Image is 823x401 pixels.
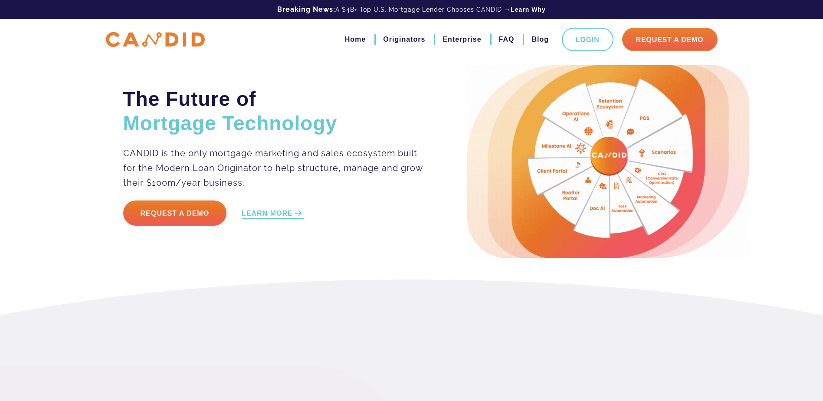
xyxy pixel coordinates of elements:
a: Enterprise [443,32,481,47]
a: Learn Why [511,5,546,14]
img: Candid Hero Image [467,65,749,258]
a: FAQ [499,32,515,47]
a: LEARN MORE [242,209,304,219]
a: Originators [383,32,425,47]
img: CANDID APP [106,32,205,47]
a: Blog [531,32,549,47]
b: Breaking News: [277,5,335,13]
h2: The Future of [123,87,424,135]
a: Request A Demo [622,28,718,51]
a: Request a Demo [123,200,227,226]
p: CANDID is the only mortgage marketing and sales ecosystem built for the Modern Loan Originator to... [123,146,424,190]
span: Mortgage Technology [123,112,338,135]
a: Home [345,32,366,47]
a: Login [562,28,613,51]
